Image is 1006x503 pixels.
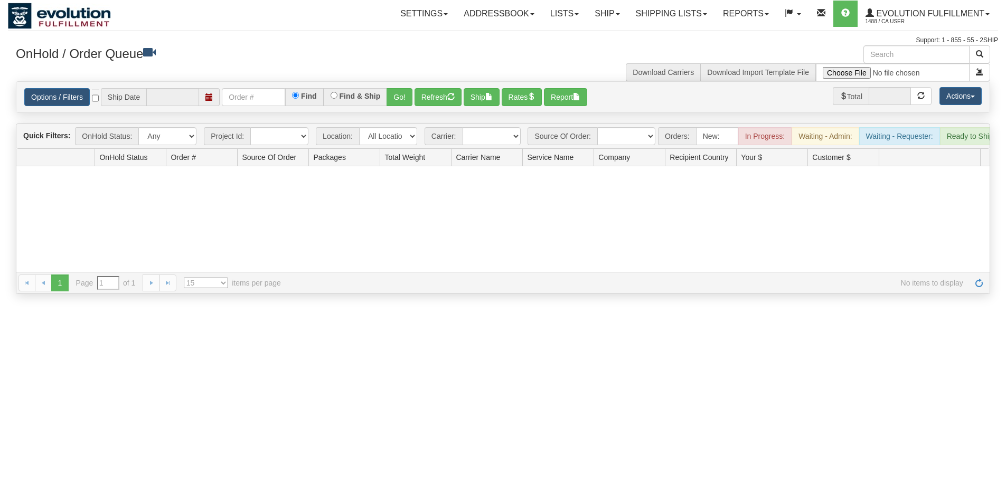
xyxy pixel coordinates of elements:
span: Evolution Fulfillment [874,9,984,18]
img: logo1488.jpg [8,3,111,29]
span: Ship Date [101,88,146,106]
a: Refresh [971,274,988,291]
span: Project Id: [204,127,250,145]
span: Page of 1 [76,276,136,290]
div: Support: 1 - 855 - 55 - 2SHIP [8,36,998,45]
span: OnHold Status: [75,127,138,145]
div: In Progress: [738,127,792,145]
a: Evolution Fulfillment 1488 / CA User [858,1,998,27]
div: Waiting - Admin: [792,127,859,145]
a: Reports [715,1,777,27]
label: Find & Ship [340,92,381,100]
a: Download Carriers [633,68,694,77]
button: Actions [939,87,982,105]
a: Shipping lists [628,1,715,27]
span: Order # [171,152,195,163]
span: Carrier: [425,127,463,145]
input: Import [816,63,970,81]
button: Search [969,45,990,63]
span: Service Name [527,152,573,163]
button: Go! [387,88,412,106]
span: Company [598,152,630,163]
div: New: [696,127,738,145]
span: Source Of Order [242,152,296,163]
input: Order # [222,88,285,106]
span: 1488 / CA User [866,16,945,27]
div: grid toolbar [16,124,990,149]
span: Packages [313,152,345,163]
span: Total [833,87,869,105]
a: Download Import Template File [707,68,809,77]
h3: OnHold / Order Queue [16,45,495,61]
button: Refresh [415,88,462,106]
span: Location: [316,127,359,145]
a: Ship [587,1,627,27]
label: Find [301,92,317,100]
a: Addressbook [456,1,542,27]
div: Ready to Ship: [940,127,1002,145]
span: items per page [184,278,281,288]
label: Quick Filters: [23,130,70,141]
a: Settings [392,1,456,27]
a: Lists [542,1,587,27]
span: Source Of Order: [528,127,597,145]
button: Report [544,88,587,106]
input: Search [863,45,970,63]
span: Carrier Name [456,152,500,163]
button: Ship [464,88,500,106]
span: 1 [51,274,68,291]
a: Options / Filters [24,88,90,106]
div: Waiting - Requester: [859,127,940,145]
span: Total Weight [384,152,425,163]
span: OnHold Status [99,152,147,163]
span: Orders: [658,127,696,145]
span: Customer $ [812,152,850,163]
span: Your $ [741,152,762,163]
span: No items to display [296,278,963,288]
span: Recipient Country [670,152,728,163]
button: Rates [502,88,542,106]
